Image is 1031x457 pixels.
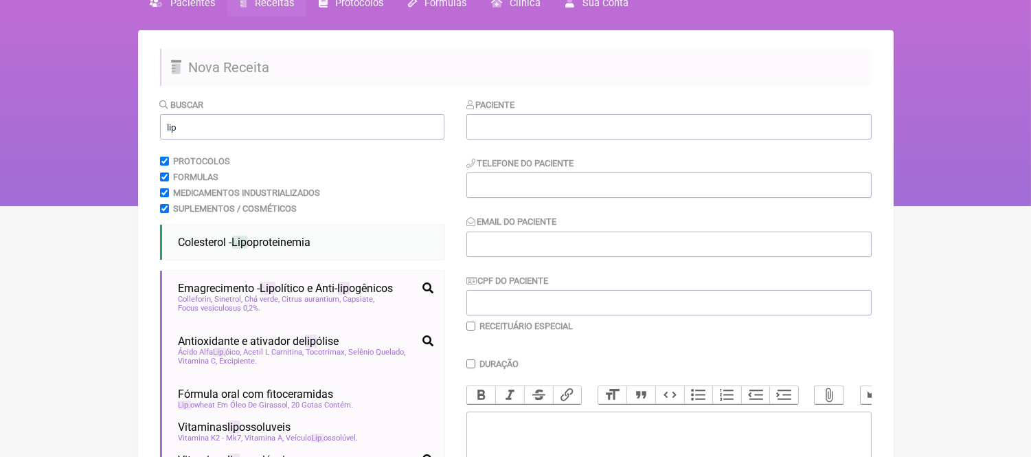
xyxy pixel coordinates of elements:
label: CPF do Paciente [466,276,549,286]
span: Chá verde [245,295,280,304]
button: Bold [467,386,496,404]
span: Lip [232,236,247,249]
label: Buscar [160,100,204,110]
label: Paciente [466,100,515,110]
span: Citrus aurantium [282,295,341,304]
span: Lip [312,434,324,443]
label: Email do Paciente [466,216,557,227]
button: Strikethrough [524,386,553,404]
label: Suplementos / Cosméticos [173,203,297,214]
button: Attach Files [815,386,843,404]
label: Formulas [173,172,218,182]
span: Lip [260,282,275,295]
span: Lip [214,348,226,357]
span: Vitamina A [245,434,284,443]
label: Protocolos [173,156,230,166]
span: Vitamina K2 - Mk7 [179,434,243,443]
button: Heading [598,386,627,404]
span: Acetil L Carnitina [244,348,304,357]
button: Undo [861,386,890,404]
button: Link [553,386,582,404]
button: Code [655,386,684,404]
label: Receituário Especial [479,321,573,331]
button: Italic [495,386,524,404]
span: Vitamina C [179,357,218,366]
h2: Nova Receita [160,49,872,86]
span: Tocotrimax [306,348,347,357]
span: Selênio Quelado [349,348,406,357]
span: Fórmula oral com fitoceramidas [179,388,334,401]
span: lip [305,335,317,348]
span: Colleforin [179,295,213,304]
label: Telefone do Paciente [466,158,574,168]
button: Quote [626,386,655,404]
button: Bullets [684,386,713,404]
label: Duração [479,359,519,369]
label: Medicamentos Industrializados [173,188,320,198]
input: exemplo: emagrecimento, ansiedade [160,114,444,140]
span: Colesterol - oproteinemia [179,236,311,249]
span: lip [228,421,240,434]
span: Capsiate [343,295,375,304]
button: Decrease Level [741,386,770,404]
button: Increase Level [769,386,798,404]
span: owheat Em Óleo De Girassol [179,401,290,410]
span: Ácido Alfa óico [179,348,242,357]
span: 20 Gotas Contém [292,401,354,410]
span: Emagrecimento - olítico e Anti- ogênicos [179,282,394,295]
span: Veículo ossolúvel [286,434,359,443]
span: Focus vesiculosus 0,2% [179,304,261,313]
span: Lip [179,401,191,410]
span: Antioxidante e ativador de ólise [179,335,339,348]
span: Vitaminas ossoluveis [179,421,291,434]
span: Excipiente [220,357,258,366]
span: Sinetrol [215,295,243,304]
button: Numbers [712,386,741,404]
span: lip [338,282,350,295]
